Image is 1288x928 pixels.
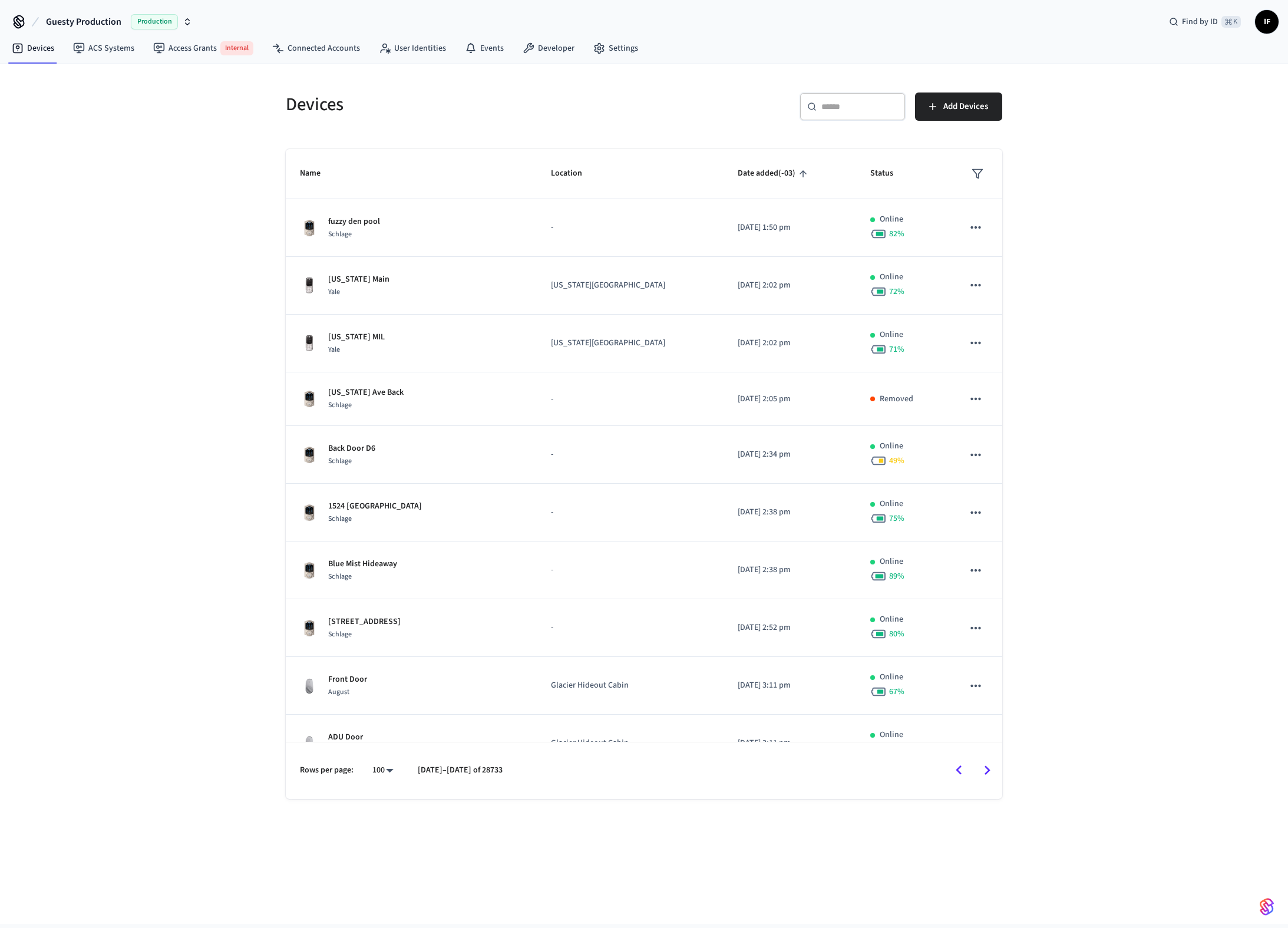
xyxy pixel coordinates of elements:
p: [DATE] 1:50 pm [738,222,842,234]
p: Online [880,213,903,226]
span: 72 % [889,286,904,298]
p: Rows per page: [300,764,354,777]
p: ADU Door [328,731,363,744]
span: 75 % [889,513,904,524]
img: August Wifi Smart Lock 3rd Gen, Silver, Front [300,734,319,753]
p: Front Door [328,673,367,686]
p: Online [880,440,903,453]
p: - [551,564,709,576]
p: [DATE] 2:52 pm [738,622,842,634]
p: [US_STATE][GEOGRAPHIC_DATA] [551,337,709,349]
span: August [328,687,349,697]
img: Yale Assure Touchscreen Wifi Smart Lock, Satin Nickel, Front [300,276,319,295]
p: [DATE] 2:34 pm [738,448,842,461]
p: [DATE] 2:02 pm [738,337,842,349]
span: 49 % [889,455,904,467]
img: Schlage Sense Smart Deadbolt with Camelot Trim, Front [300,219,319,237]
span: Name [300,164,336,183]
a: Devices [2,38,64,59]
span: Status [870,164,909,183]
p: [DATE] 2:02 pm [738,279,842,292]
span: Schlage [328,514,352,524]
span: Yale [328,287,340,297]
p: Online [880,729,903,741]
span: 67 % [889,686,904,698]
button: Add Devices [915,93,1002,121]
p: Online [880,556,903,568]
p: [DATE] 2:38 pm [738,506,842,519]
span: IF [1256,11,1277,32]
span: Add Devices [943,99,988,114]
span: ⌘ K [1221,16,1241,28]
p: Online [880,671,903,683]
button: Go to previous page [945,757,973,784]
a: Settings [584,38,648,59]
img: Schlage Sense Smart Deadbolt with Camelot Trim, Front [300,619,319,638]
div: Find by ID⌘ K [1160,11,1250,32]
span: Schlage [328,456,352,466]
p: [DATE] 3:11 pm [738,679,842,692]
span: Yale [328,345,340,355]
span: Schlage [328,229,352,239]
img: August Wifi Smart Lock 3rd Gen, Silver, Front [300,676,319,695]
img: Schlage Sense Smart Deadbolt with Camelot Trim, Front [300,445,319,464]
img: Yale Assure Touchscreen Wifi Smart Lock, Satin Nickel, Front [300,334,319,353]
img: Schlage Sense Smart Deadbolt with Camelot Trim, Front [300,503,319,522]
h5: Devices [286,93,637,117]
a: User Identities [369,38,455,59]
p: - [551,506,709,519]
p: - [551,393,709,405]
p: Back Door D6 [328,442,375,455]
button: IF [1255,10,1279,34]
p: Online [880,613,903,626]
p: [US_STATE] Main [328,273,389,286]
img: SeamLogoGradient.69752ec5.svg [1260,897,1274,916]
p: [DATE] 2:05 pm [738,393,842,405]
span: Internal [220,41,253,55]
p: - [551,622,709,634]
a: Developer [513,38,584,59]
p: 1524 [GEOGRAPHIC_DATA] [328,500,422,513]
span: Schlage [328,400,352,410]
p: - [551,222,709,234]
span: Guesty Production [46,15,121,29]
span: Schlage [328,572,352,582]
a: ACS Systems [64,38,144,59]
p: [US_STATE] MIL [328,331,385,344]
a: Connected Accounts [263,38,369,59]
p: Online [880,329,903,341]
p: [US_STATE] Ave Back [328,387,404,399]
span: 71 % [889,344,904,355]
p: Online [880,498,903,510]
p: [STREET_ADDRESS] [328,616,401,628]
a: Access GrantsInternal [144,37,263,60]
p: [DATE]–[DATE] of 28733 [418,764,503,777]
button: Go to next page [973,757,1001,784]
span: Find by ID [1182,16,1218,28]
p: [DATE] 2:38 pm [738,564,842,576]
p: - [551,448,709,461]
span: 80 % [889,628,904,640]
img: Schlage Sense Smart Deadbolt with Camelot Trim, Front [300,561,319,580]
img: Schlage Sense Smart Deadbolt with Camelot Trim, Front [300,389,319,408]
p: Online [880,271,903,283]
span: Date added(-03) [738,164,811,183]
p: Blue Mist Hideaway [328,558,397,570]
span: Schlage [328,629,352,639]
span: Production [131,14,178,29]
span: 89 % [889,570,904,582]
span: Location [551,164,597,183]
a: Events [455,38,513,59]
p: Glacier Hideout Cabin [551,679,709,692]
div: 100 [368,762,399,779]
span: 82 % [889,228,904,240]
p: Removed [880,393,913,405]
p: [DATE] 3:11 pm [738,737,842,749]
p: fuzzy den pool [328,216,380,228]
p: [US_STATE][GEOGRAPHIC_DATA] [551,279,709,292]
p: Glacier Hideout Cabin [551,737,709,749]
